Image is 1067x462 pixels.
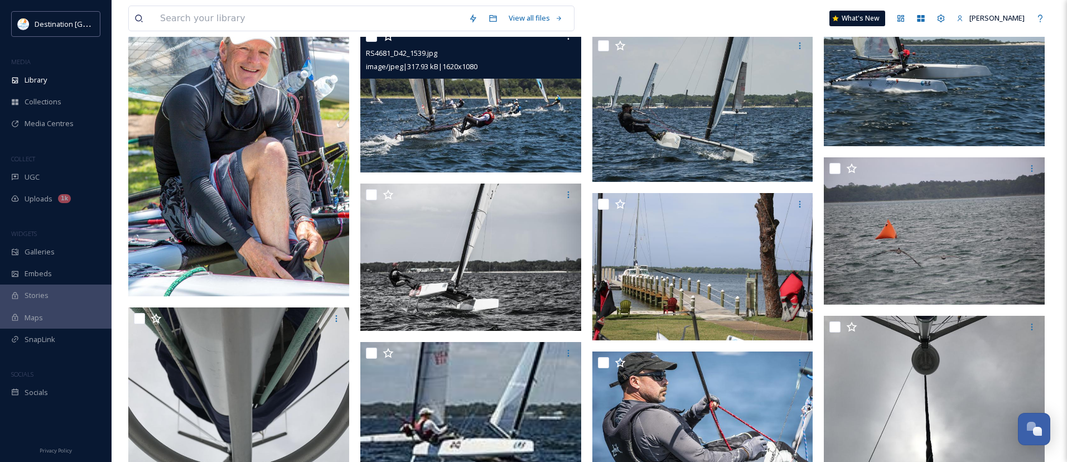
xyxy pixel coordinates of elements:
img: RS4561_D42_1258.jpg [592,35,813,182]
a: [PERSON_NAME] [951,7,1030,29]
span: RS4681_D42_1539.jpg [366,48,437,58]
span: SOCIALS [11,370,33,378]
span: MEDIA [11,57,31,66]
span: Destination [GEOGRAPHIC_DATA] [35,18,146,29]
span: Collections [25,97,61,107]
span: Embeds [25,268,52,279]
span: Stories [25,290,49,301]
span: image/jpeg | 317.93 kB | 1620 x 1080 [366,61,477,71]
img: download.png [18,18,29,30]
button: Open Chat [1018,413,1050,445]
span: [PERSON_NAME] [969,13,1025,23]
span: Maps [25,312,43,323]
div: 1k [58,194,71,203]
span: UGC [25,172,40,182]
a: View all files [503,7,568,29]
a: What's New [829,11,885,26]
img: RS4600_D42_1796.jpg [360,184,581,331]
span: COLLECT [11,155,35,163]
span: Library [25,75,47,85]
span: Socials [25,387,48,398]
img: RS10323_2017 Caterwaul Regatta (498).JPG [592,193,813,340]
span: SnapLink [25,334,55,345]
a: Privacy Policy [40,443,72,456]
img: RS4681_D42_1539.jpg [360,25,581,172]
input: Search your library [155,6,463,31]
img: RS10734_2017 Caterwaul Regatta (116).JPG [824,157,1045,305]
span: WIDGETS [11,229,37,238]
span: Galleries [25,247,55,257]
span: Uploads [25,194,52,204]
span: Privacy Policy [40,447,72,454]
span: Media Centres [25,118,74,129]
